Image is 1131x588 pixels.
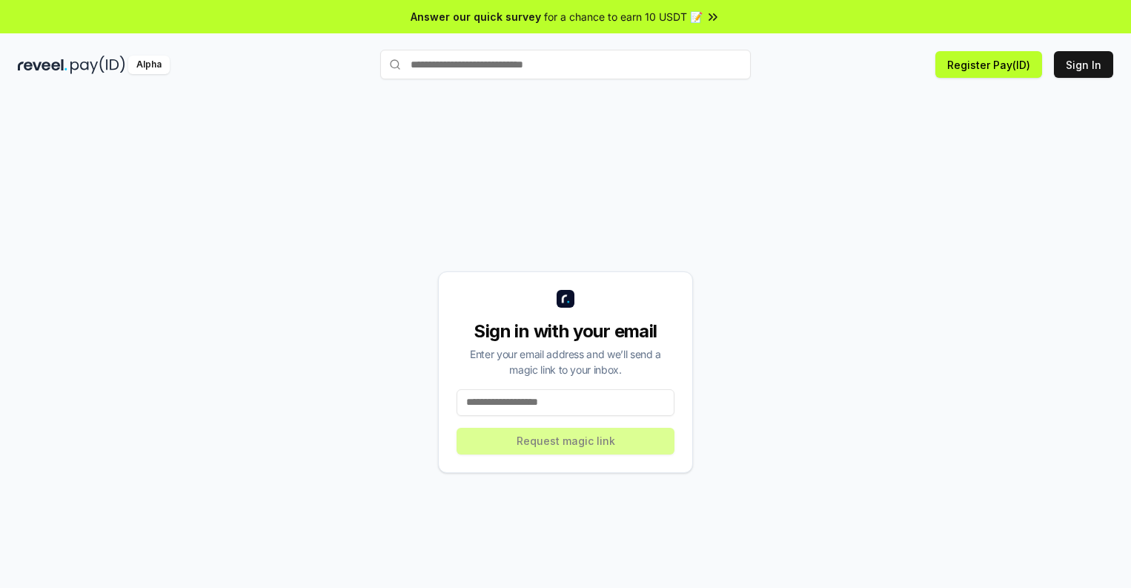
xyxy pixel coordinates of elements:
img: logo_small [557,290,574,308]
button: Sign In [1054,51,1113,78]
div: Enter your email address and we’ll send a magic link to your inbox. [457,346,674,377]
div: Alpha [128,56,170,74]
span: for a chance to earn 10 USDT 📝 [544,9,703,24]
span: Answer our quick survey [411,9,541,24]
img: pay_id [70,56,125,74]
img: reveel_dark [18,56,67,74]
div: Sign in with your email [457,320,674,343]
button: Register Pay(ID) [935,51,1042,78]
